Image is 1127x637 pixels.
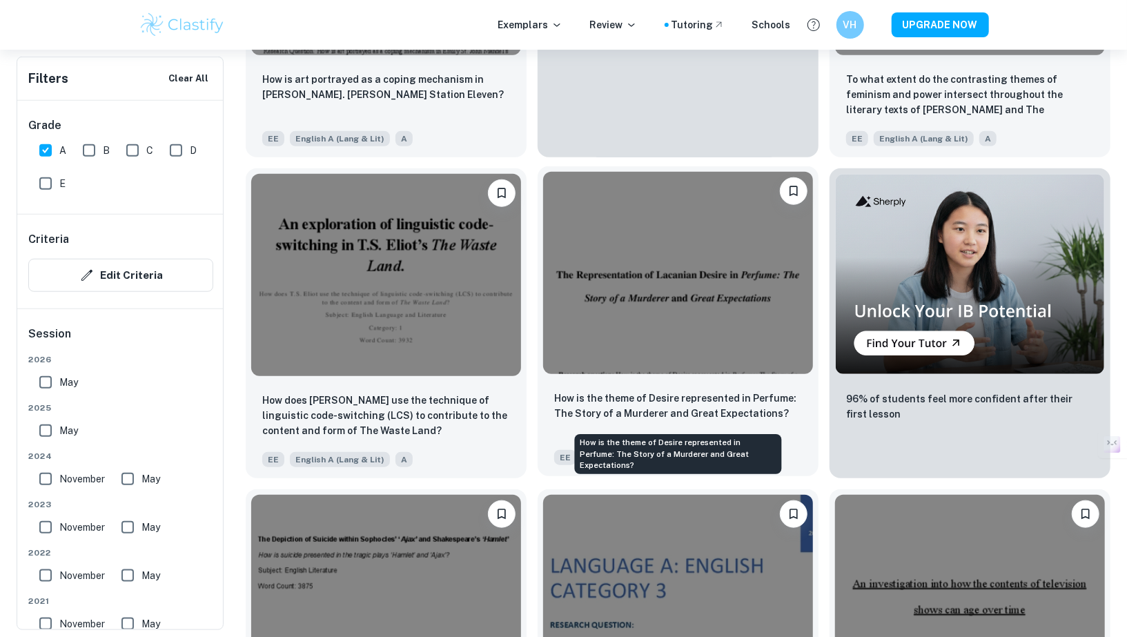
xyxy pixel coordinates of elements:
[28,326,213,353] h6: Session
[28,595,213,607] span: 2021
[543,172,813,374] img: English A (Lang & Lit) EE example thumbnail: How is the theme of Desire represented
[780,177,807,205] button: Bookmark
[830,168,1110,478] a: Thumbnail96% of students feel more confident after their first lesson
[28,259,213,292] button: Edit Criteria
[139,11,226,39] img: Clastify logo
[103,143,110,158] span: B
[752,17,791,32] a: Schools
[846,391,1094,422] p: 96% of students feel more confident after their first lesson
[262,452,284,467] span: EE
[554,450,576,465] span: EE
[590,17,637,32] p: Review
[892,12,989,37] button: UPGRADE NOW
[141,616,160,631] span: May
[251,174,521,376] img: English A (Lang & Lit) EE example thumbnail: How does T.S. Eliot use the technique of
[28,547,213,559] span: 2022
[141,471,160,487] span: May
[59,143,66,158] span: A
[262,393,510,438] p: How does T.S. Eliot use the technique of linguistic code-switching (LCS) to contribute to the con...
[290,131,390,146] span: English A (Lang & Lit)
[59,616,105,631] span: November
[190,143,197,158] span: D
[28,450,213,462] span: 2024
[246,168,527,478] a: BookmarkHow does T.S. Eliot use the technique of linguistic code-switching (LCS) to contribute to...
[59,568,105,583] span: November
[488,179,516,207] button: Bookmark
[498,17,562,32] p: Exemplars
[538,168,819,478] a: Bookmark How is the theme of Desire represented in Perfume: The Story of a Murderer and Great Exp...
[874,131,974,146] span: English A (Lang & Lit)
[59,423,78,438] span: May
[842,17,858,32] h6: VH
[59,520,105,535] span: November
[59,471,105,487] span: November
[28,117,213,134] h6: Grade
[575,434,782,474] div: How is the theme of Desire represented in Perfume: The Story of a Murderer and Great Expectations?
[672,17,725,32] a: Tutoring
[165,68,212,89] button: Clear All
[290,452,390,467] span: English A (Lang & Lit)
[262,72,510,102] p: How is art portrayed as a coping mechanism in Emily St. John Mandel’s Station Eleven?
[28,69,68,88] h6: Filters
[846,131,868,146] span: EE
[846,72,1094,119] p: To what extent do the contrasting themes of feminism and power intersect throughout the literary ...
[979,131,997,146] span: A
[141,520,160,535] span: May
[836,11,864,39] button: VH
[1072,500,1099,528] button: Bookmark
[28,402,213,414] span: 2025
[141,568,160,583] span: May
[554,391,802,421] p: How is the theme of Desire represented in Perfume: The Story of a Murderer and Great Expectations?
[780,500,807,528] button: Bookmark
[395,452,413,467] span: A
[262,131,284,146] span: EE
[802,13,825,37] button: Help and Feedback
[59,375,78,390] span: May
[28,498,213,511] span: 2023
[59,176,66,191] span: E
[28,231,69,248] h6: Criteria
[146,143,153,158] span: C
[395,131,413,146] span: A
[28,353,213,366] span: 2026
[488,500,516,528] button: Bookmark
[835,174,1105,375] img: Thumbnail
